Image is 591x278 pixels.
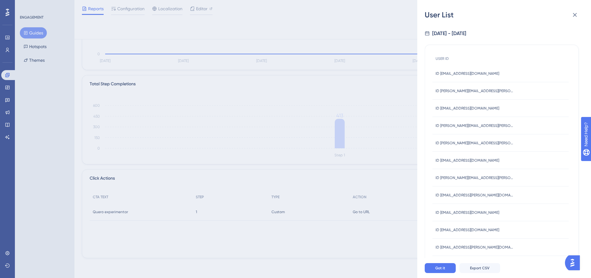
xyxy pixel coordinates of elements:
span: ID [PERSON_NAME][EMAIL_ADDRESS][PERSON_NAME][DOMAIN_NAME] [436,88,513,93]
button: Export CSV [459,263,500,273]
span: ID [EMAIL_ADDRESS][PERSON_NAME][DOMAIN_NAME] [436,193,513,198]
span: ID [EMAIL_ADDRESS][DOMAIN_NAME] [436,210,499,215]
span: USER ID [436,56,449,61]
span: ID [EMAIL_ADDRESS][PERSON_NAME][DOMAIN_NAME] [436,245,513,250]
iframe: UserGuiding AI Assistant Launcher [565,253,584,272]
div: User List [425,10,584,20]
button: Got it [425,263,456,273]
span: ID [EMAIL_ADDRESS][DOMAIN_NAME] [436,106,499,111]
span: ID [PERSON_NAME][EMAIL_ADDRESS][PERSON_NAME][DOMAIN_NAME] [436,123,513,128]
span: Got it [435,266,445,271]
span: ID [EMAIL_ADDRESS][DOMAIN_NAME] [436,227,499,232]
div: [DATE] - [DATE] [432,30,466,37]
span: Need Help? [15,2,39,9]
span: ID [PERSON_NAME][EMAIL_ADDRESS][PERSON_NAME][DOMAIN_NAME] [436,175,513,180]
span: ID [PERSON_NAME][EMAIL_ADDRESS][PERSON_NAME][DOMAIN_NAME] [436,141,513,146]
span: ID [EMAIL_ADDRESS][DOMAIN_NAME] [436,71,499,76]
span: ID [EMAIL_ADDRESS][DOMAIN_NAME] [436,158,499,163]
span: Export CSV [470,266,490,271]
